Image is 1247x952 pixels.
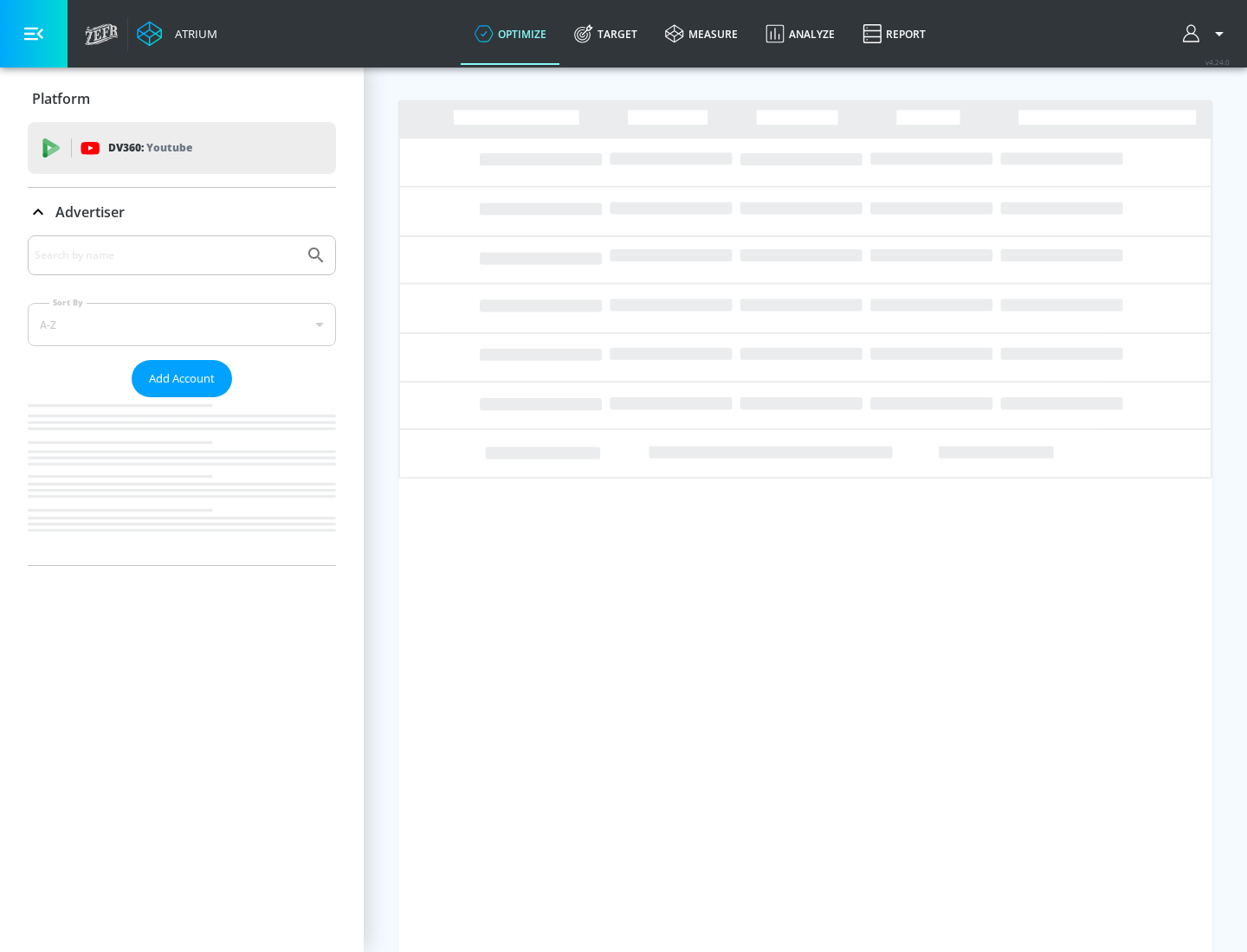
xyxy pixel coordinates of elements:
div: Platform [28,74,336,123]
span: Add Account [149,369,215,389]
a: measure [651,3,752,65]
div: Advertiser [28,188,336,236]
input: Search by name [35,244,297,267]
div: Atrium [168,26,217,42]
p: Platform [32,89,90,108]
button: Add Account [132,360,232,397]
a: Report [849,3,940,65]
a: Atrium [137,21,217,47]
nav: list of Advertiser [28,397,336,565]
span: v 4.24.0 [1205,57,1230,67]
p: DV360: [108,138,192,158]
p: Youtube [146,138,192,157]
label: Sort By [49,297,87,308]
p: Advertiser [55,203,125,222]
div: Advertiser [28,235,336,565]
a: Analyze [752,3,849,65]
div: DV360: Youtube [28,122,336,174]
a: optimize [461,3,560,65]
div: A-Z [28,303,336,346]
a: Target [560,3,651,65]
